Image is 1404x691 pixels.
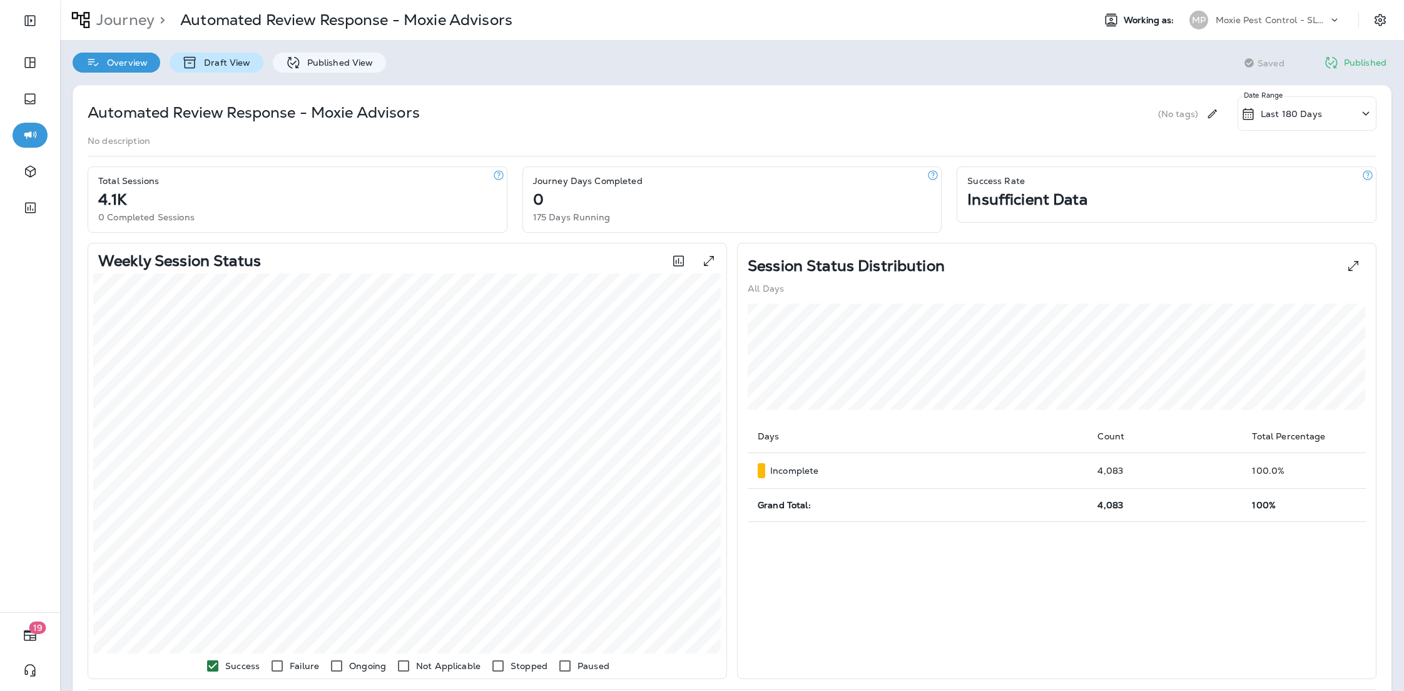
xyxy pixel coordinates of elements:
div: Edit [1201,96,1224,131]
p: 175 Days Running [533,212,610,222]
p: Ongoing [349,661,386,671]
p: (No tags) [1158,109,1198,119]
p: Draft View [198,58,250,68]
button: Expand Sidebar [13,8,48,33]
p: Success Rate [967,176,1025,186]
p: 0 Completed Sessions [98,212,195,222]
button: Toggle between session count and session percentage [666,248,691,274]
p: Published View [301,58,374,68]
p: Success [225,661,260,671]
span: 4,083 [1097,499,1123,511]
p: No description [88,136,150,146]
p: Date Range [1244,90,1284,100]
p: Last 180 Days [1261,109,1322,119]
p: Failure [290,661,319,671]
p: Journey Days Completed [533,176,643,186]
td: 100.0 % [1242,453,1366,489]
p: > [155,11,165,29]
div: MP [1189,11,1208,29]
p: Weekly Session Status [98,256,261,266]
p: Incomplete [770,466,818,476]
th: Count [1087,420,1242,453]
span: Working as: [1124,15,1177,26]
p: 4.1K [98,195,127,205]
p: Total Sessions [98,176,159,186]
button: View Pie expanded to full screen [1341,253,1366,279]
button: 19 [13,623,48,648]
p: Automated Review Response - Moxie Advisors [88,103,420,123]
span: 19 [29,622,46,634]
p: Session Status Distribution [748,261,945,271]
p: Stopped [511,661,547,671]
span: Grand Total: [758,499,811,511]
p: All Days [748,284,784,294]
p: Moxie Pest Control - SLC STG PHL [1216,15,1328,25]
p: Not Applicable [416,661,481,671]
button: Settings [1369,9,1391,31]
p: 0 [533,195,544,205]
button: View graph expanded to full screen [696,248,721,274]
span: 100% [1252,499,1276,511]
th: Days [748,420,1087,453]
p: Insufficient Data [967,195,1087,205]
p: Paused [577,661,609,671]
p: Journey [91,11,155,29]
p: Published [1344,58,1386,68]
th: Total Percentage [1242,420,1366,453]
p: Automated Review Response - Moxie Advisors [180,11,512,29]
span: Saved [1258,58,1284,68]
td: 4,083 [1087,453,1242,489]
p: Overview [101,58,148,68]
